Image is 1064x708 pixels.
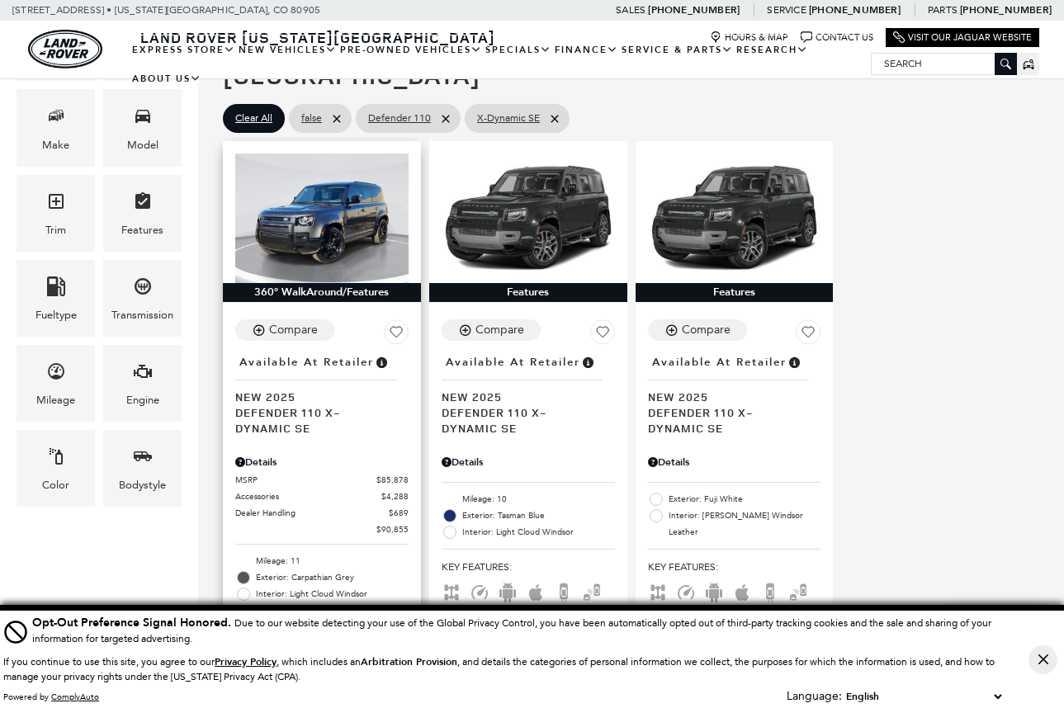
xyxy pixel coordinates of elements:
span: Defender 110 X-Dynamic SE [442,404,603,436]
li: Mileage: 10 [442,491,615,507]
span: Exterior: Carpathian Grey [256,569,409,586]
div: Compare [475,323,524,337]
div: MakeMake [17,89,95,166]
span: Backup Camera [554,585,574,597]
div: FeaturesFeatures [103,175,182,252]
a: EXPRESS STORE [130,35,237,64]
span: Opt-Out Preference Signal Honored . [32,615,234,630]
a: Finance [553,35,620,64]
a: Available at RetailerNew 2025Defender 110 X-Dynamic SE [442,351,615,436]
a: Specials [484,35,553,64]
span: Defender 110 X-Dynamic SE [648,404,809,436]
a: [PHONE_NUMBER] [809,3,901,17]
span: AWD [442,585,461,597]
span: Blind Spot Monitor [788,585,808,597]
span: Android Auto [704,585,724,597]
span: Service [767,4,806,16]
div: ColorColor [17,430,95,507]
span: AWD [648,585,668,597]
a: Service & Parts [620,35,735,64]
span: Engine [133,357,153,391]
a: About Us [130,64,203,93]
span: New 2025 [442,389,603,404]
div: FueltypeFueltype [17,260,95,337]
u: Privacy Policy [215,655,277,668]
span: Available at Retailer [239,353,374,371]
span: Exterior: Tasman Blue [462,507,615,524]
a: MSRP $85,878 [235,474,409,486]
div: Engine [126,391,159,409]
span: Clear All [235,108,272,129]
span: Apple Car-Play [732,585,752,597]
span: Fueltype [46,272,66,306]
button: Save Vehicle [384,319,409,351]
span: $90,855 [376,523,409,536]
span: Land Rover [US_STATE][GEOGRAPHIC_DATA] [140,27,495,47]
span: Adaptive Cruise Control [470,585,489,597]
span: Blind Spot Monitor [582,585,602,597]
a: Research [735,35,810,64]
a: [PHONE_NUMBER] [960,3,1052,17]
div: Compare [269,323,318,337]
input: Search [872,54,1016,73]
select: Language Select [842,688,1005,705]
span: Available at Retailer [446,353,580,371]
span: false [301,108,322,129]
button: Compare Vehicle [235,319,334,341]
div: TrimTrim [17,175,95,252]
a: Visit Our Jaguar Website [893,31,1032,44]
button: Save Vehicle [796,319,820,351]
span: Android Auto [498,585,518,597]
div: Due to our website detecting your use of the Global Privacy Control, you have been automatically ... [32,614,1005,646]
span: Key Features : [648,558,821,576]
div: Fueltype [35,306,77,324]
div: 360° WalkAround/Features [223,283,421,301]
a: $90,855 [235,523,409,536]
span: MSRP [235,474,376,486]
button: Save Vehicle [590,319,615,351]
span: Transmission [133,272,153,306]
strong: Arbitration Provision [361,655,457,668]
div: Trim [45,221,66,239]
div: Compare [682,323,731,337]
div: Bodystyle [119,476,166,494]
span: Trim [46,187,66,221]
div: Transmission [111,306,173,324]
div: Language: [787,691,842,702]
span: Vehicle is in stock and ready for immediate delivery. Due to demand, availability is subject to c... [374,353,389,371]
span: Exterior: Fuji White [669,491,821,507]
div: ModelModel [103,89,182,166]
span: Mileage [46,357,66,391]
span: Interior: Light Cloud Windsor [256,586,409,602]
img: 2025 Land Rover Defender 110 X-Dynamic SE [648,153,821,283]
span: Apple Car-Play [526,585,546,597]
span: Accessories [235,490,381,503]
span: New 2025 [235,389,396,404]
div: Pricing Details - Defender 110 X-Dynamic SE [648,455,821,470]
span: Available at Retailer [652,353,787,371]
button: Compare Vehicle [442,319,541,341]
span: Parts [928,4,958,16]
a: Land Rover [US_STATE][GEOGRAPHIC_DATA] [130,27,505,47]
span: Vehicle is in stock and ready for immediate delivery. Due to demand, availability is subject to c... [787,353,802,371]
a: [PHONE_NUMBER] [648,3,740,17]
span: Sales [616,4,645,16]
li: Mileage: 11 [235,553,409,569]
span: Dealer Handling [235,507,389,519]
span: Model [133,101,153,135]
div: Features [636,283,834,301]
span: Interior: Light Cloud Windsor [462,524,615,540]
span: Features [133,187,153,221]
img: 2025 Land Rover Defender 110 X-Dynamic SE [235,153,409,283]
a: Available at RetailerNew 2025Defender 110 X-Dynamic SE [648,351,821,436]
p: If you continue to use this site, you agree to our , which includes an , and details the categori... [3,656,995,682]
span: Bodystyle [133,442,153,476]
div: Make [42,136,69,154]
a: Available at RetailerNew 2025Defender 110 X-Dynamic SE [235,351,409,436]
span: Adaptive Cruise Control [676,585,696,597]
span: Interior: [PERSON_NAME] Windsor Leather [669,507,821,540]
div: Features [429,283,627,301]
div: Pricing Details - Defender 110 X-Dynamic SE [235,455,409,470]
div: Mileage [36,391,75,409]
a: ComplyAuto [51,691,99,702]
